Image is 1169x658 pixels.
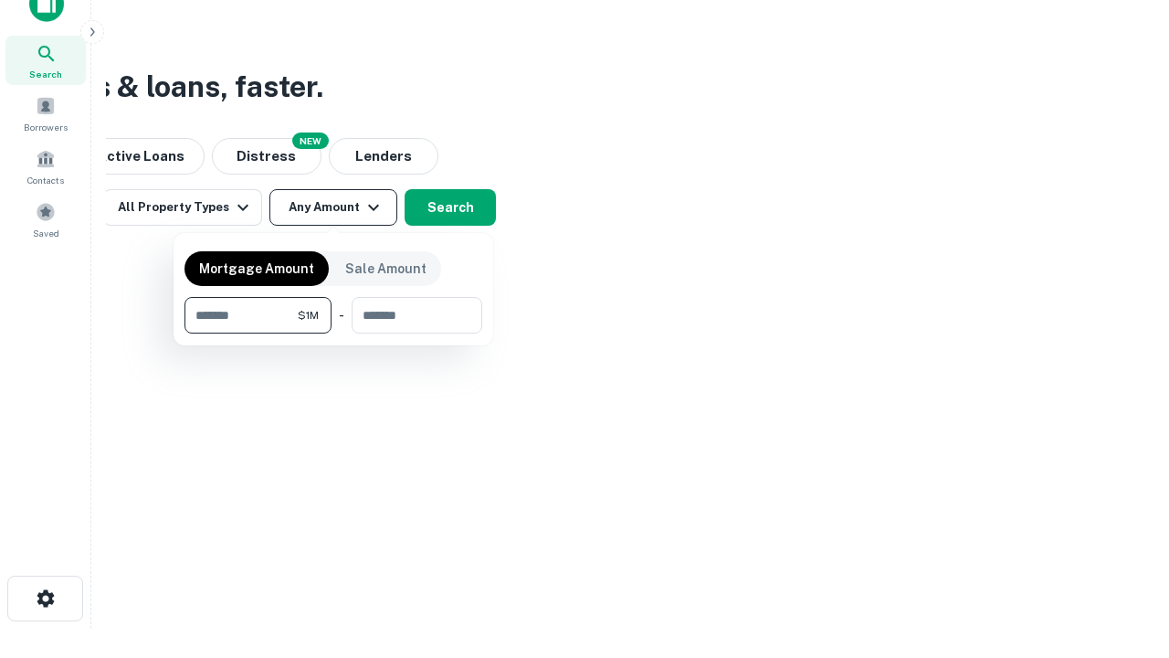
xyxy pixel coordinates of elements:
div: - [339,297,344,334]
span: $1M [298,307,319,324]
iframe: Chat Widget [1078,512,1169,600]
p: Sale Amount [345,259,427,279]
p: Mortgage Amount [199,259,314,279]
